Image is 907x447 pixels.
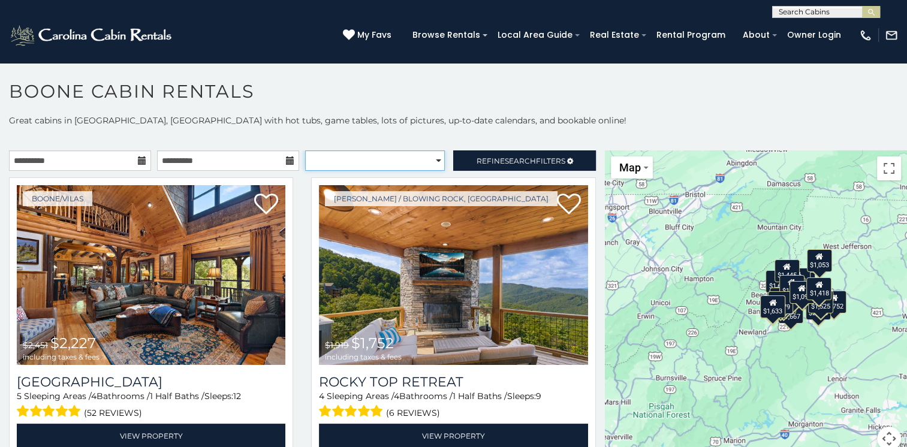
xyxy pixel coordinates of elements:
span: 4 [394,391,399,401]
button: Toggle fullscreen view [877,156,901,180]
div: $1,179 [768,291,793,313]
a: Real Estate [584,26,645,44]
a: RefineSearchFilters [453,150,595,171]
span: $2,451 [23,340,48,351]
img: Diamond Creek Lodge [17,185,285,365]
span: 4 [319,391,324,401]
a: [PERSON_NAME] / Blowing Rock, [GEOGRAPHIC_DATA] [325,191,558,206]
a: Diamond Creek Lodge $2,451 $2,227 including taxes & fees [17,185,285,365]
div: $1,445 [774,259,799,282]
span: 9 [536,391,541,401]
a: Rocky Top Retreat $1,919 $1,752 including taxes & fees [319,185,587,365]
img: White-1-2.png [9,23,175,47]
span: My Favs [357,29,391,41]
a: [GEOGRAPHIC_DATA] [17,374,285,390]
span: 12 [233,391,241,401]
div: $1,633 [760,295,785,318]
span: Map [619,161,641,174]
a: Rental Program [650,26,731,44]
button: Change map style [611,156,653,179]
div: $1,053 [806,249,831,272]
span: (52 reviews) [84,405,142,421]
span: 1 Half Baths / [453,391,507,401]
div: $1,965 [779,274,804,297]
h3: Diamond Creek Lodge [17,374,285,390]
span: 1 Half Baths / [150,391,204,401]
span: Search [505,156,536,165]
img: mail-regular-white.png [885,29,898,42]
div: $1,525 [807,291,833,313]
div: $1,418 [806,277,831,300]
div: $1,090 [789,281,814,304]
div: $1,752 [821,290,846,313]
div: Sleeping Areas / Bathrooms / Sleeps: [17,390,285,421]
div: Sleeping Areas / Bathrooms / Sleeps: [319,390,587,421]
a: Browse Rentals [406,26,486,44]
a: Owner Login [781,26,847,44]
a: Local Area Guide [492,26,578,44]
img: Rocky Top Retreat [319,185,587,365]
span: $1,752 [351,334,394,352]
a: Boone/Vilas [23,191,92,206]
div: $1,693 [766,270,791,292]
a: About [737,26,776,44]
a: Add to favorites [254,192,278,218]
div: $1,667 [778,300,803,323]
span: 5 [17,391,22,401]
span: $1,919 [325,340,349,351]
a: Add to favorites [557,192,581,218]
a: My Favs [343,29,394,42]
span: including taxes & fees [23,353,100,361]
span: $2,227 [50,334,96,352]
span: Refine Filters [477,156,565,165]
span: (6 reviews) [386,405,440,421]
a: Rocky Top Retreat [319,374,587,390]
span: including taxes & fees [325,353,402,361]
div: $2,138 [806,297,831,320]
span: 4 [91,391,97,401]
img: phone-regular-white.png [859,29,872,42]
